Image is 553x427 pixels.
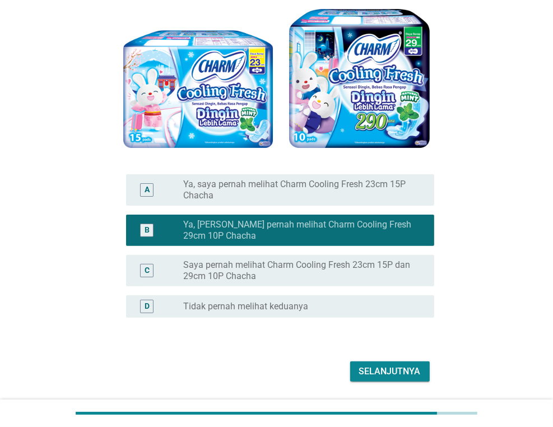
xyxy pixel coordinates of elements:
[350,361,430,382] button: Selanjutnya
[183,219,416,242] label: Ya, [PERSON_NAME] pernah melihat Charm Cooling Fresh 29cm 10P Chacha
[359,365,421,378] div: Selanjutnya
[145,225,150,236] div: B
[145,301,150,313] div: D
[145,184,150,196] div: A
[145,265,150,277] div: C
[183,179,416,201] label: Ya, saya pernah melihat Charm Cooling Fresh 23cm 15P Chacha
[183,301,308,312] label: Tidak pernah melihat keduanya
[183,259,416,282] label: Saya pernah melihat Charm Cooling Fresh 23cm 15P dan 29cm 10P Chacha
